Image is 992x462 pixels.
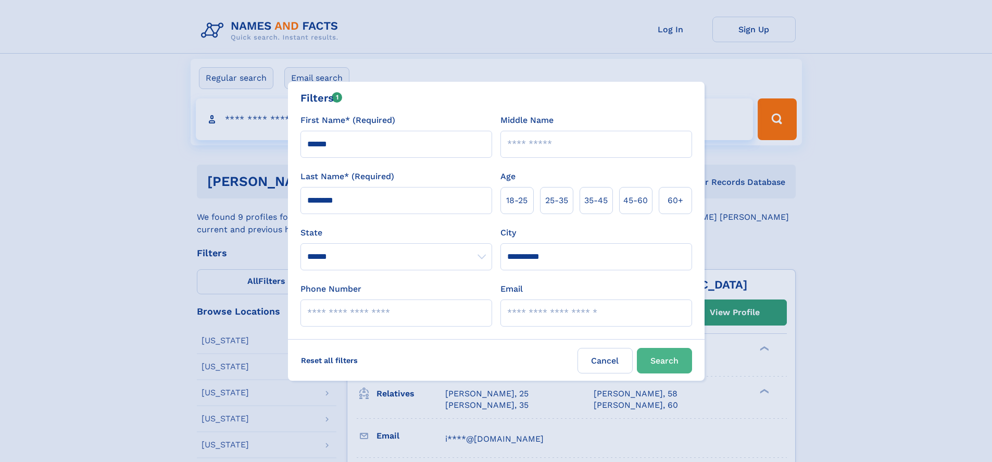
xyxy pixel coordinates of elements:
[294,348,365,373] label: Reset all filters
[577,348,633,373] label: Cancel
[506,194,528,207] span: 18‑25
[623,194,648,207] span: 45‑60
[300,283,361,295] label: Phone Number
[500,114,554,127] label: Middle Name
[668,194,683,207] span: 60+
[500,283,523,295] label: Email
[500,170,516,183] label: Age
[500,227,516,239] label: City
[300,114,395,127] label: First Name* (Required)
[545,194,568,207] span: 25‑35
[300,170,394,183] label: Last Name* (Required)
[584,194,608,207] span: 35‑45
[637,348,692,373] button: Search
[300,90,343,106] div: Filters
[300,227,492,239] label: State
